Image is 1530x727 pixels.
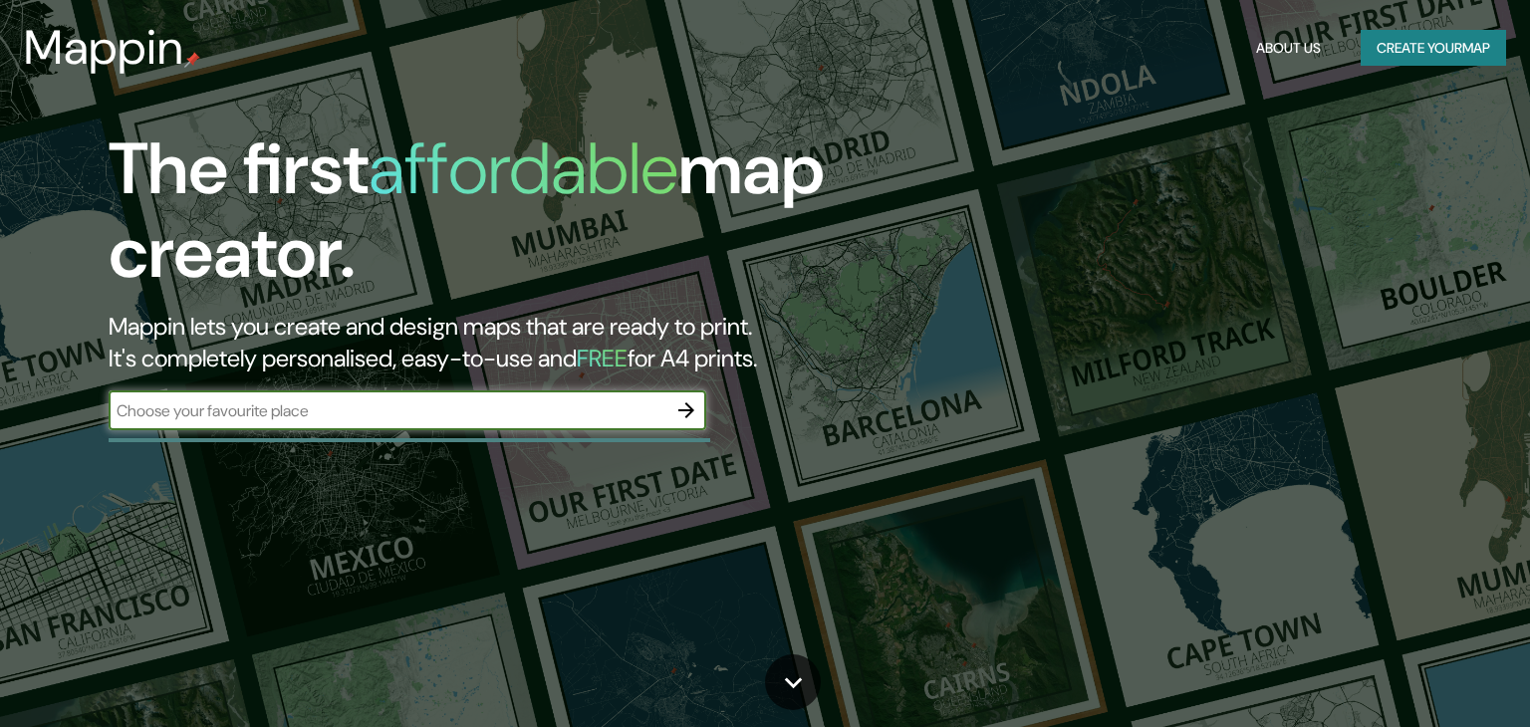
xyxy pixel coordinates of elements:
[109,127,874,311] h1: The first map creator.
[24,20,184,76] h3: Mappin
[369,122,678,215] h1: affordable
[1248,30,1329,67] button: About Us
[184,52,200,68] img: mappin-pin
[109,399,666,422] input: Choose your favourite place
[577,343,628,373] h5: FREE
[1361,30,1506,67] button: Create yourmap
[109,311,874,374] h2: Mappin lets you create and design maps that are ready to print. It's completely personalised, eas...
